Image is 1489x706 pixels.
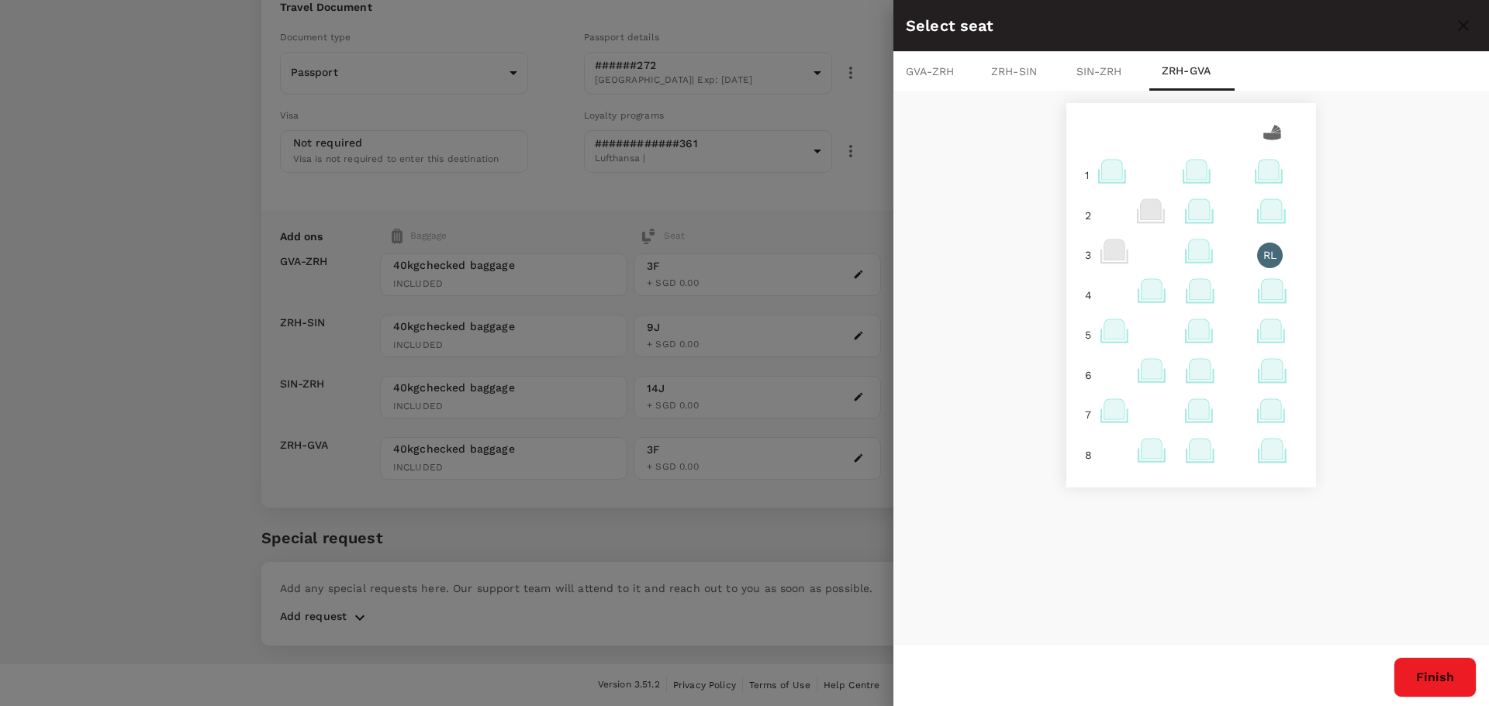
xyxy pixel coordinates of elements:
[1079,122,1095,150] div: 1
[1079,241,1097,269] div: 3
[1079,401,1097,429] div: 7
[1149,52,1235,91] div: ZRH - GVA
[1079,321,1097,349] div: 5
[1079,361,1098,389] div: 6
[979,52,1064,91] div: ZRH - SIN
[1079,281,1098,309] div: 4
[1394,657,1477,697] button: Finish
[906,13,1450,38] div: Select seat
[1079,161,1095,189] div: 1
[1079,201,1097,229] div: 2
[893,52,979,91] div: GVA - ZRH
[1450,12,1477,39] button: close
[1263,247,1277,263] p: RL
[1079,441,1098,469] div: 8
[1064,52,1149,91] div: SIN - ZRH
